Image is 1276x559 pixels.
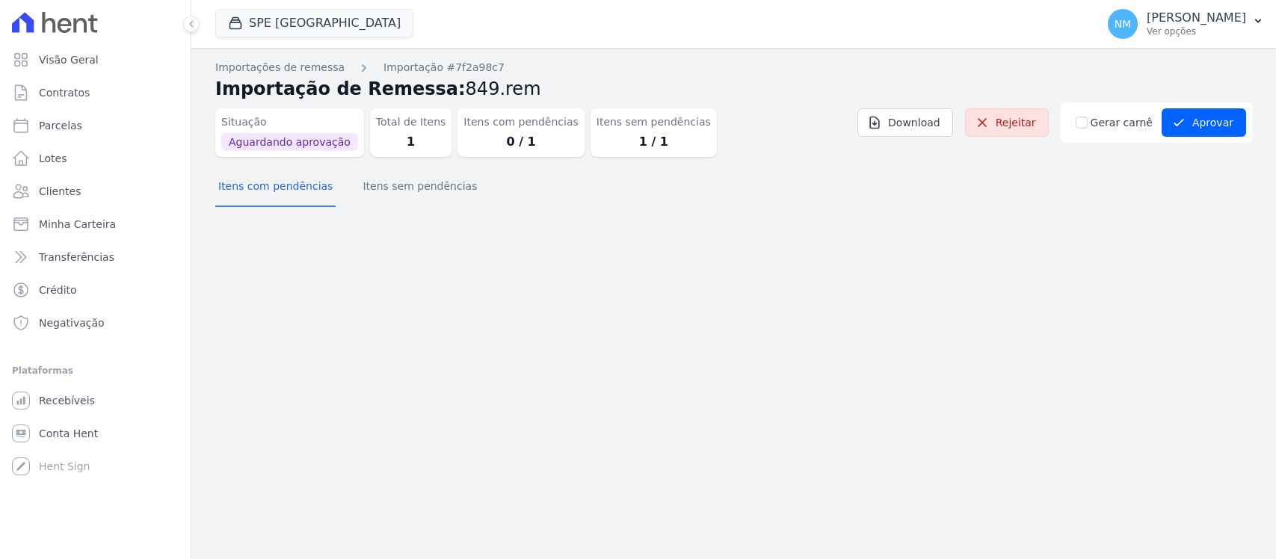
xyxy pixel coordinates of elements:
dd: 0 / 1 [463,133,578,151]
button: NM [PERSON_NAME] Ver opções [1096,3,1276,45]
dd: 1 / 1 [597,133,711,151]
dt: Itens com pendências [463,114,578,130]
span: Crédito [39,282,77,297]
a: Importação #7f2a98c7 [383,60,505,75]
button: Aprovar [1162,108,1246,137]
dd: 1 [376,133,446,151]
span: Lotes [39,151,67,166]
span: Recebíveis [39,393,95,408]
span: Clientes [39,184,81,199]
a: Recebíveis [6,386,185,416]
span: Visão Geral [39,52,99,67]
label: Gerar carnê [1091,115,1153,131]
span: NM [1115,19,1132,29]
dt: Total de Itens [376,114,446,130]
span: 849.rem [466,78,541,99]
a: Visão Geral [6,45,185,75]
a: Transferências [6,242,185,272]
a: Negativação [6,308,185,338]
a: Minha Carteira [6,209,185,239]
a: Download [857,108,953,137]
span: Aguardando aprovação [221,133,358,151]
span: Conta Hent [39,426,98,441]
a: Rejeitar [965,108,1049,137]
a: Crédito [6,275,185,305]
span: Contratos [39,85,90,100]
span: Minha Carteira [39,217,116,232]
button: Itens sem pendências [360,168,480,207]
p: Ver opções [1147,25,1246,37]
div: Plataformas [12,362,179,380]
span: Transferências [39,250,114,265]
button: Itens com pendências [215,168,336,207]
span: Parcelas [39,118,82,133]
span: Negativação [39,315,105,330]
dt: Itens sem pendências [597,114,711,130]
a: Conta Hent [6,419,185,448]
p: [PERSON_NAME] [1147,10,1246,25]
a: Clientes [6,176,185,206]
a: Importações de remessa [215,60,345,75]
h2: Importação de Remessa: [215,75,1252,102]
dt: Situação [221,114,358,130]
a: Contratos [6,78,185,108]
a: Lotes [6,143,185,173]
a: Parcelas [6,111,185,140]
button: SPE [GEOGRAPHIC_DATA] [215,9,413,37]
nav: Breadcrumb [215,60,1252,75]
